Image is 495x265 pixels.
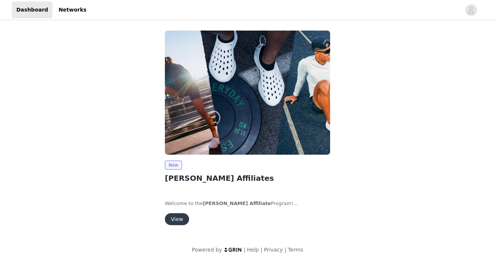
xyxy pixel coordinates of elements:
[261,247,262,253] span: |
[165,213,189,225] button: View
[284,247,286,253] span: |
[165,31,330,155] img: KANE Footwear
[192,247,222,253] span: Powered by
[165,161,182,170] span: New
[165,200,330,207] p: Welcome to the Program!
[244,247,246,253] span: |
[54,1,91,18] a: Networks
[165,173,330,184] h2: [PERSON_NAME] Affiliates
[247,247,259,253] a: Help
[264,247,283,253] a: Privacy
[224,247,242,252] img: logo
[165,217,189,222] a: View
[288,247,303,253] a: Terms
[12,1,52,18] a: Dashboard
[203,201,271,206] strong: [PERSON_NAME] Affiliate
[467,4,475,16] div: avatar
